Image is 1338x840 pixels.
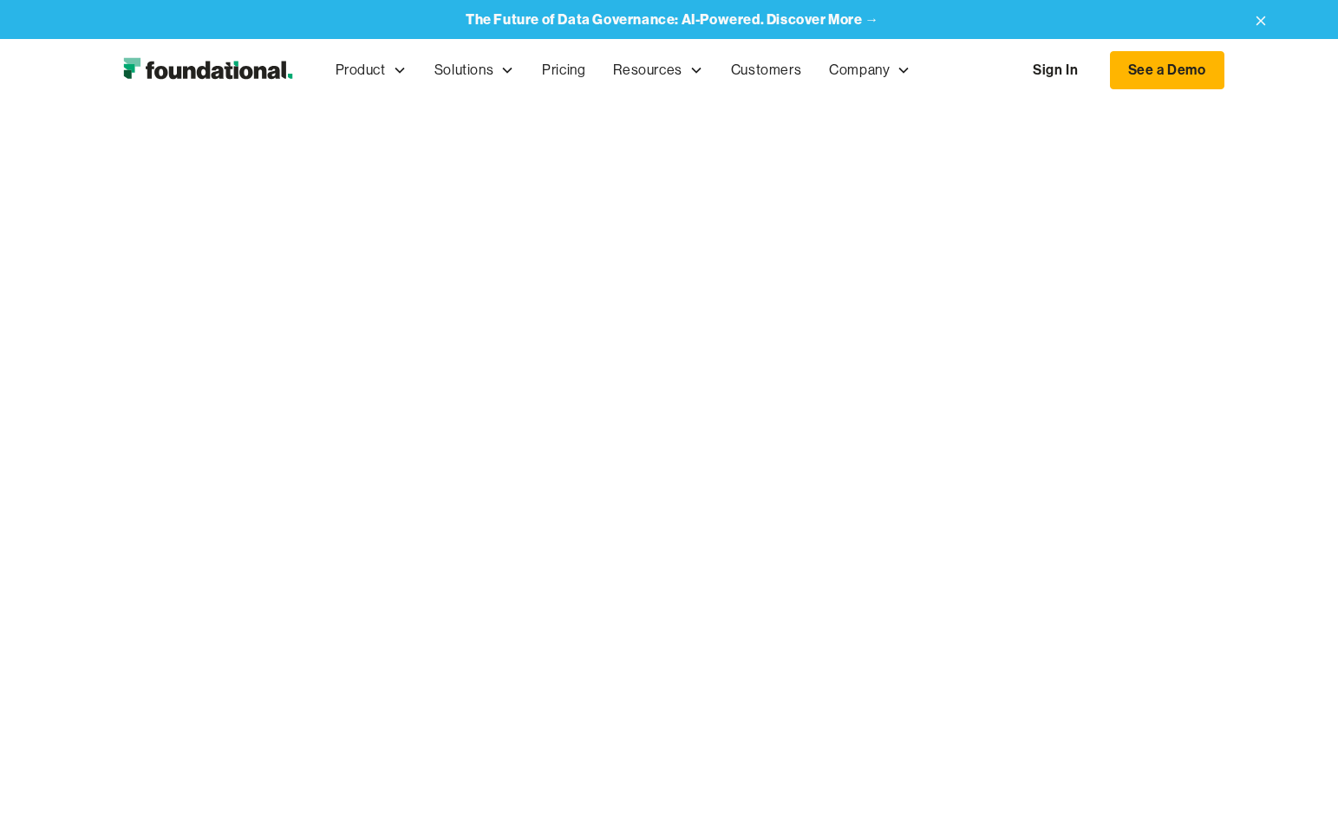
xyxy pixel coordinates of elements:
[829,59,890,81] div: Company
[1110,51,1224,89] a: See a Demo
[336,59,386,81] div: Product
[613,59,682,81] div: Resources
[717,42,815,99] a: Customers
[1251,757,1338,840] iframe: Chat Widget
[815,42,924,99] div: Company
[114,53,301,88] a: home
[599,42,716,99] div: Resources
[421,42,528,99] div: Solutions
[466,11,879,28] a: The Future of Data Governance: AI-Powered. Discover More →
[528,42,599,99] a: Pricing
[466,10,879,28] strong: The Future of Data Governance: AI-Powered. Discover More →
[114,53,301,88] img: Foundational Logo
[322,42,421,99] div: Product
[1015,52,1095,88] a: Sign In
[434,59,493,81] div: Solutions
